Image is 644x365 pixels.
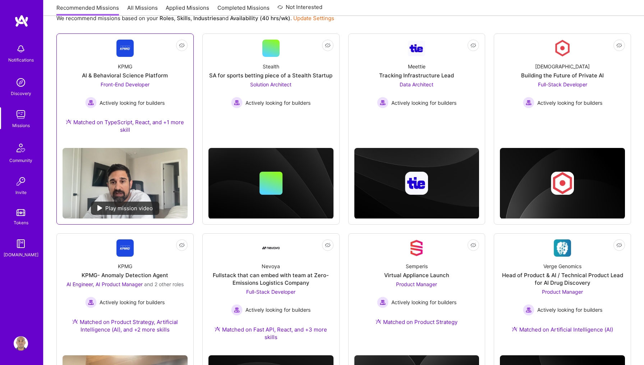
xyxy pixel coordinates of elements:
[543,262,581,270] div: Verge Genomics
[118,63,132,70] div: KPMG
[406,262,428,270] div: Semperis
[376,318,457,326] div: Matched on Product Strategy
[408,41,425,56] img: Company Logo
[500,40,625,126] a: Company Logo[DEMOGRAPHIC_DATA]Building the Future of Private AIFull-Stack Developer Actively look...
[230,15,290,22] b: Availability (40 hrs/wk)
[12,122,30,129] div: Missions
[82,271,168,279] div: KPMG- Anomaly Detection Agent
[144,281,184,287] span: and 2 other roles
[379,72,454,79] div: Tracking Infrastructure Lead
[100,298,165,306] span: Actively looking for builders
[245,99,310,107] span: Actively looking for builders
[537,306,602,314] span: Actively looking for builders
[616,242,622,248] i: icon EyeClosed
[231,304,243,316] img: Actively looking for builders
[616,42,622,48] i: icon EyeClosed
[384,271,449,279] div: Virtual Appliance Launch
[325,242,331,248] i: icon EyeClosed
[193,15,219,22] b: Industries
[500,239,625,342] a: Company LogoVerge GenomicsHead of Product & AI / Technical Product Lead for AI Drug DiscoveryProd...
[91,202,159,215] div: Play mission video
[63,318,188,333] div: Matched on Product Strategy, Artificial Intelligence (AI), and +2 more skills
[66,119,72,125] img: Ateam Purple Icon
[262,239,280,257] img: Company Logo
[15,189,27,196] div: Invite
[262,262,280,270] div: Nevoya
[116,239,134,257] img: Company Logo
[56,14,334,22] p: We recommend missions based on your , , and .
[8,56,34,64] div: Notifications
[523,304,534,316] img: Actively looking for builders
[377,297,388,308] img: Actively looking for builders
[63,239,188,350] a: Company LogoKPMGKPMG- Anomaly Detection AgentAI Engineer, AI Product Manager and 2 other rolesAct...
[470,42,476,48] i: icon EyeClosed
[63,40,188,142] a: Company LogoKPMGAI & Behavioral Science PlatformFront-End Developer Actively looking for builders...
[208,148,333,219] img: cover
[14,42,28,56] img: bell
[246,289,295,295] span: Full-Stack Developer
[208,239,333,350] a: Company LogoNevoyaFullstack that can embed with team at Zero-Emissions Logistics CompanyFull-Stac...
[542,289,583,295] span: Product Manager
[14,219,28,226] div: Tokens
[12,336,30,351] a: User Avatar
[118,262,132,270] div: KPMG
[354,40,479,126] a: Company LogoMeettieTracking Infrastructure LeadData Architect Actively looking for buildersActive...
[325,42,331,48] i: icon EyeClosed
[523,97,534,108] img: Actively looking for builders
[9,157,32,164] div: Community
[215,326,220,332] img: Ateam Purple Icon
[538,81,587,87] span: Full-Stack Developer
[521,72,604,79] div: Building the Future of Private AI
[554,40,571,57] img: Company Logo
[127,4,158,16] a: All Missions
[66,281,143,287] span: AI Engineer, AI Product Manager
[14,14,29,27] img: logo
[554,239,571,257] img: Company Logo
[377,97,388,108] img: Actively looking for builders
[116,40,134,57] img: Company Logo
[512,326,613,333] div: Matched on Artificial Intelligence (AI)
[250,81,291,87] span: Solution Architect
[166,4,209,16] a: Applied Missions
[405,172,428,195] img: Company logo
[85,297,97,308] img: Actively looking for builders
[209,72,332,79] div: SA for sports betting piece of a Stealth Startup
[512,326,517,332] img: Ateam Purple Icon
[179,242,185,248] i: icon EyeClosed
[82,72,168,79] div: AI & Behavioral Science Platform
[208,40,333,126] a: StealthSA for sports betting piece of a Stealth StartupSolution Architect Actively looking for bu...
[17,209,25,216] img: tokens
[354,239,479,334] a: Company LogoSemperisVirtual Appliance LaunchProduct Manager Actively looking for buildersActively...
[537,99,602,107] span: Actively looking for builders
[535,63,590,70] div: [DEMOGRAPHIC_DATA]
[14,236,28,251] img: guide book
[14,107,28,122] img: teamwork
[14,75,28,90] img: discovery
[85,97,97,108] img: Actively looking for builders
[179,42,185,48] i: icon EyeClosed
[160,15,174,22] b: Roles
[354,148,479,219] img: cover
[293,15,334,22] a: Update Settings
[396,281,437,287] span: Product Manager
[177,15,190,22] b: Skills
[376,319,381,324] img: Ateam Purple Icon
[391,99,456,107] span: Actively looking for builders
[208,271,333,287] div: Fullstack that can embed with team at Zero-Emissions Logistics Company
[245,306,310,314] span: Actively looking for builders
[97,205,102,211] img: play
[63,148,188,218] img: No Mission
[231,97,243,108] img: Actively looking for builders
[72,319,78,324] img: Ateam Purple Icon
[4,251,38,258] div: [DOMAIN_NAME]
[470,242,476,248] i: icon EyeClosed
[217,4,270,16] a: Completed Missions
[408,239,425,257] img: Company Logo
[11,90,31,97] div: Discovery
[56,4,119,16] a: Recommended Missions
[63,118,188,134] div: Matched on TypeScript, React, and +1 more skill
[500,148,625,219] img: cover
[408,63,425,70] div: Meettie
[100,99,165,107] span: Actively looking for builders
[12,139,29,157] img: Community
